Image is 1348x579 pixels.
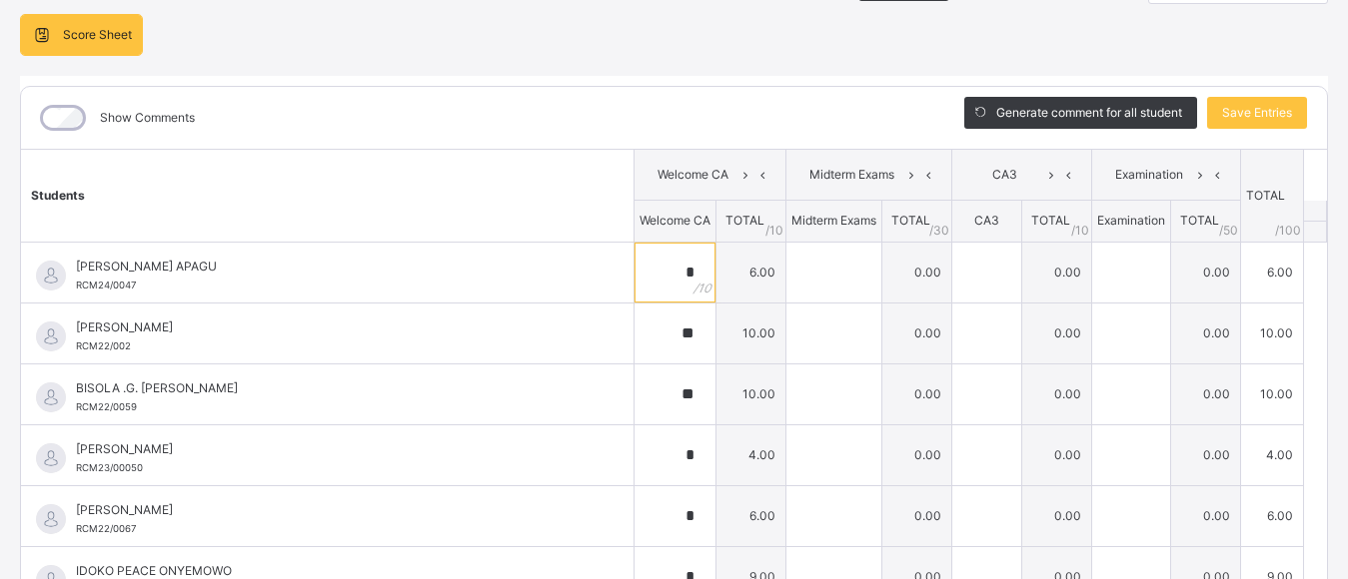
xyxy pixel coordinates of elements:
span: Welcome CA [650,166,736,184]
span: / 30 [929,222,949,240]
td: 0.00 [1171,363,1241,424]
td: 0.00 [1171,424,1241,485]
img: default.svg [36,321,66,351]
span: / 50 [1219,222,1238,240]
span: TOTAL [725,213,764,228]
td: 6.00 [1241,485,1304,546]
span: [PERSON_NAME] APAGU [76,258,589,276]
img: default.svg [36,443,66,473]
td: 0.00 [1171,485,1241,546]
td: 10.00 [1241,363,1304,424]
span: RCM24/0047 [76,280,136,290]
td: 0.00 [1022,363,1092,424]
span: / 10 [1071,222,1089,240]
td: 0.00 [882,424,952,485]
td: 6.00 [716,242,786,302]
span: Welcome CA [640,213,710,228]
span: CA3 [967,166,1042,184]
span: Students [31,188,85,203]
td: 6.00 [1241,242,1304,302]
span: BISOLA .G. [PERSON_NAME] [76,379,589,397]
td: 0.00 [1171,242,1241,302]
img: default.svg [36,261,66,290]
td: 0.00 [882,363,952,424]
td: 0.00 [1022,302,1092,363]
img: default.svg [36,504,66,534]
span: RCM22/002 [76,340,131,351]
span: RCM22/0059 [76,401,137,412]
span: Examination [1097,213,1165,228]
td: 0.00 [1022,242,1092,302]
td: 0.00 [882,242,952,302]
span: /100 [1275,222,1301,240]
span: / 10 [765,222,783,240]
span: Generate comment for all student [996,104,1182,122]
th: TOTAL [1241,150,1304,243]
span: Examination [1107,166,1191,184]
span: TOTAL [1180,213,1219,228]
span: Save Entries [1222,104,1292,122]
span: Midterm Exams [791,213,876,228]
span: [PERSON_NAME] [76,501,589,519]
td: 0.00 [882,302,952,363]
td: 4.00 [1241,424,1304,485]
td: 0.00 [1171,302,1241,363]
td: 0.00 [1022,485,1092,546]
span: TOTAL [891,213,930,228]
td: 10.00 [716,302,786,363]
span: Midterm Exams [801,166,902,184]
span: TOTAL [1031,213,1070,228]
span: [PERSON_NAME] [76,318,589,336]
span: RCM23/00050 [76,462,143,473]
td: 6.00 [716,485,786,546]
td: 0.00 [1022,424,1092,485]
td: 10.00 [716,363,786,424]
img: default.svg [36,382,66,412]
span: [PERSON_NAME] [76,440,589,458]
td: 10.00 [1241,302,1304,363]
span: RCM22/0067 [76,523,136,534]
span: CA3 [974,213,999,228]
span: Score Sheet [63,26,132,44]
td: 4.00 [716,424,786,485]
td: 0.00 [882,485,952,546]
label: Show Comments [100,109,195,127]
